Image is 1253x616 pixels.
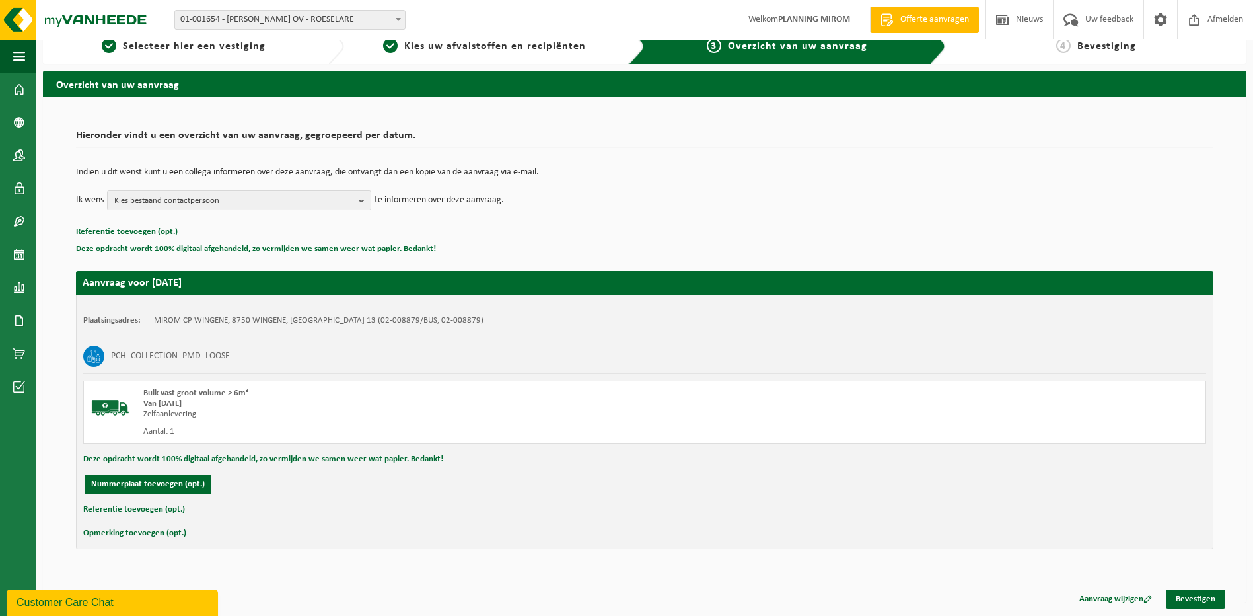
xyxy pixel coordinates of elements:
[76,190,104,210] p: Ik wens
[76,130,1213,148] h2: Hieronder vindt u een overzicht van uw aanvraag, gegroepeerd per datum.
[76,168,1213,177] p: Indien u dit wenst kunt u een collega informeren over deze aanvraag, die ontvangt dan een kopie v...
[1166,590,1225,609] a: Bevestigen
[404,41,586,52] span: Kies uw afvalstoffen en recipiënten
[1069,590,1162,609] a: Aanvraag wijzigen
[143,409,698,420] div: Zelfaanlevering
[50,38,318,54] a: 1Selecteer hier een vestiging
[154,315,483,326] td: MIROM CP WINGENE, 8750 WINGENE, [GEOGRAPHIC_DATA] 13 (02-008879/BUS, 02-008879)
[85,475,211,494] button: Nummerplaat toevoegen (opt.)
[707,38,721,53] span: 3
[1056,38,1071,53] span: 4
[83,501,185,518] button: Referentie toevoegen (opt.)
[143,426,698,437] div: Aantal: 1
[102,38,116,53] span: 1
[351,38,619,54] a: 2Kies uw afvalstoffen en recipiënten
[83,316,141,325] strong: Plaatsingsadres:
[383,38,398,53] span: 2
[76,241,436,258] button: Deze opdracht wordt 100% digitaal afgehandeld, zo vermijden we samen weer wat papier. Bedankt!
[1077,41,1136,52] span: Bevestiging
[870,7,979,33] a: Offerte aanvragen
[375,190,504,210] p: te informeren over deze aanvraag.
[83,451,443,468] button: Deze opdracht wordt 100% digitaal afgehandeld, zo vermijden we samen weer wat papier. Bedankt!
[175,11,405,29] span: 01-001654 - MIROM ROESELARE OV - ROESELARE
[43,71,1246,96] h2: Overzicht van uw aanvraag
[111,346,230,367] h3: PCH_COLLECTION_PMD_LOOSE
[174,10,406,30] span: 01-001654 - MIROM ROESELARE OV - ROESELARE
[90,388,130,428] img: BL-SO-LV.png
[107,190,371,210] button: Kies bestaand contactpersoon
[76,223,178,241] button: Referentie toevoegen (opt.)
[143,399,182,408] strong: Van [DATE]
[7,587,221,616] iframe: chat widget
[123,41,266,52] span: Selecteer hier een vestiging
[83,278,182,288] strong: Aanvraag voor [DATE]
[114,191,353,211] span: Kies bestaand contactpersoon
[143,389,248,397] span: Bulk vast groot volume > 6m³
[728,41,867,52] span: Overzicht van uw aanvraag
[778,15,850,24] strong: PLANNING MIROM
[83,525,186,542] button: Opmerking toevoegen (opt.)
[897,13,972,26] span: Offerte aanvragen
